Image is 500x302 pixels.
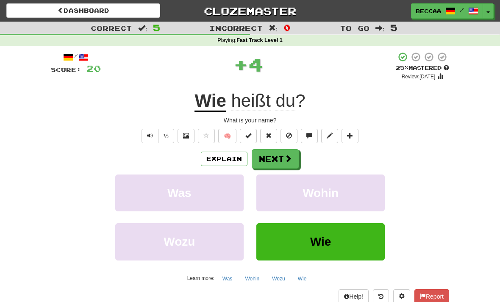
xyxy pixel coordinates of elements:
div: Mastered [396,64,449,72]
span: : [375,25,385,32]
span: heißt [231,91,270,111]
span: Beccaa [416,7,441,15]
button: Show image (alt+x) [178,129,194,143]
span: ? [226,91,306,111]
span: Correct [91,24,132,32]
button: Set this sentence to 100% Mastered (alt+m) [240,129,257,143]
span: Wie [310,235,331,248]
button: Add to collection (alt+a) [342,129,358,143]
button: Ignore sentence (alt+i) [281,129,297,143]
a: Dashboard [6,3,160,18]
div: What is your name? [51,116,449,125]
strong: Fast Track Level 1 [236,37,283,43]
button: Reset to 0% Mastered (alt+r) [260,129,277,143]
button: Wie [256,223,385,260]
button: Wohin [240,272,264,285]
button: Wohin [256,175,385,211]
span: 0 [283,22,291,33]
small: Learn more: [187,275,214,281]
span: To go [340,24,369,32]
span: + [233,52,248,77]
button: Next [252,149,299,169]
span: Wozu [164,235,195,248]
span: 4 [248,54,263,75]
span: 5 [153,22,160,33]
span: du [275,91,295,111]
span: 25 % [396,64,408,71]
span: 20 [86,63,101,74]
a: Beccaa / [411,3,483,19]
span: 5 [390,22,397,33]
button: Wozu [267,272,289,285]
span: : [269,25,278,32]
button: ½ [158,129,174,143]
span: / [460,7,464,13]
span: : [138,25,147,32]
button: Play sentence audio (ctl+space) [142,129,158,143]
span: Was [167,186,192,199]
button: Discuss sentence (alt+u) [301,129,318,143]
button: Wozu [115,223,244,260]
button: Favorite sentence (alt+f) [198,129,215,143]
button: Was [115,175,244,211]
button: Explain [201,152,247,166]
button: Was [218,272,237,285]
a: Clozemaster [173,3,327,18]
button: Edit sentence (alt+d) [321,129,338,143]
small: Review: [DATE] [402,74,436,80]
span: Wohin [303,186,339,199]
button: 🧠 [218,129,236,143]
u: Wie [194,91,226,112]
span: Incorrect [209,24,263,32]
span: Score: [51,66,81,73]
div: / [51,52,101,62]
button: Wie [293,272,311,285]
div: Text-to-speech controls [140,129,174,143]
